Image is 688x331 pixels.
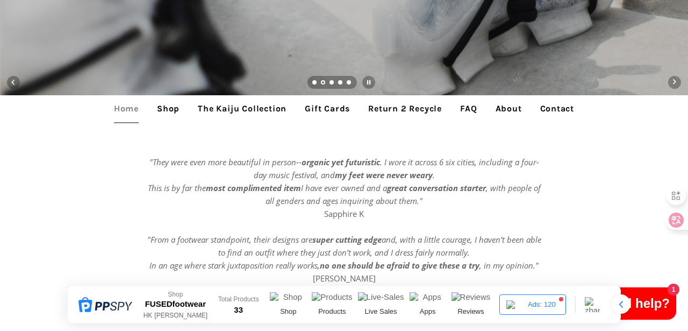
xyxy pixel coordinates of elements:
[297,95,358,122] a: Gift Cards
[106,95,147,122] a: Home
[2,71,25,94] button: Previous slide
[479,260,539,271] em: , in my opinion."
[320,260,479,271] strong: no one should be afraid to give these a try
[488,95,530,122] a: About
[149,95,188,122] a: Shop
[149,234,541,271] em: and, with a little courage, I haven’t been able to find an outfit where they just don’t work, and...
[329,81,335,86] a: Load slide 3
[663,71,686,94] button: Next slide
[302,157,380,167] strong: organic yet futuristic
[387,182,486,193] strong: great conversation starter
[338,81,343,86] a: Load slide 4
[347,81,352,86] a: Load slide 5
[145,156,543,311] p: Sapphire K [PERSON_NAME]
[321,81,326,86] a: Slide 2, current
[147,234,312,245] em: "From a footwear standpoint, their designs are
[254,157,539,180] em: . I wore it across 6 six cities, including a four-day music festival, and
[149,157,302,167] em: "They were even more beautiful in person--
[452,95,485,122] a: FAQ
[360,95,450,122] a: Return 2 Recycle
[190,95,295,122] a: The Kaiju Collection
[312,234,382,245] strong: super cutting edge
[357,71,381,94] button: Pause slideshow
[312,81,318,86] a: Load slide 1
[532,95,583,122] a: Contact
[335,170,433,180] strong: my feet were never weary
[266,182,541,206] em: , with people of all genders and ages inquiring about them."
[301,182,387,193] em: I have ever owned and a
[206,182,301,193] strong: most complimented item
